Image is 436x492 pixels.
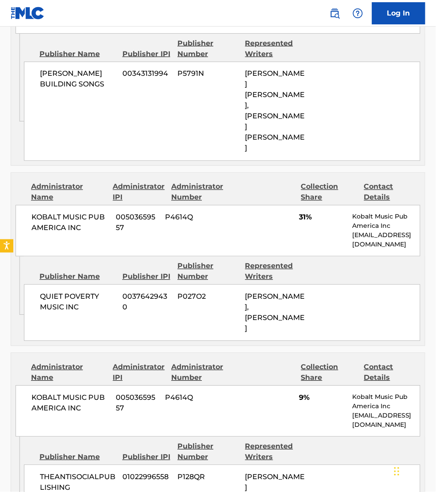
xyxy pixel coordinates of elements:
[31,393,109,414] span: KOBALT MUSIC PUB AMERICA INC
[301,362,357,383] div: Collection Share
[39,452,116,463] div: Publisher Name
[165,393,224,403] span: P4614Q
[31,362,106,383] div: Administrator Name
[245,38,306,59] div: Represented Writers
[349,4,367,22] div: Help
[116,393,158,414] span: 00503659557
[245,70,305,152] span: [PERSON_NAME] [PERSON_NAME], [PERSON_NAME] [PERSON_NAME]
[392,449,436,492] iframe: Chat Widget
[31,182,106,203] div: Administrator Name
[122,69,171,79] span: 00343131994
[40,69,116,90] span: [PERSON_NAME] BUILDING SONGS
[171,182,228,203] div: Administrator Number
[372,2,425,24] a: Log In
[122,472,171,483] span: 01022996558
[364,362,420,383] div: Contact Details
[352,231,420,250] p: [EMAIL_ADDRESS][DOMAIN_NAME]
[352,411,420,430] p: [EMAIL_ADDRESS][DOMAIN_NAME]
[113,182,165,203] div: Administrator IPI
[122,292,171,313] span: 00376429430
[40,292,116,313] span: QUIET POVERTY MUSIC INC
[165,212,224,223] span: P4614Q
[178,292,239,302] span: P027O2
[122,49,171,59] div: Publisher IPI
[352,393,420,411] p: Kobalt Music Pub America Inc
[364,182,420,203] div: Contact Details
[39,49,116,59] div: Publisher Name
[353,8,363,19] img: help
[11,7,45,20] img: MLC Logo
[177,261,238,282] div: Publisher Number
[31,212,109,234] span: KOBALT MUSIC PUB AMERICA INC
[352,212,420,231] p: Kobalt Music Pub America Inc
[245,293,305,333] span: [PERSON_NAME], [PERSON_NAME]
[122,272,171,282] div: Publisher IPI
[245,261,306,282] div: Represented Writers
[177,38,238,59] div: Publisher Number
[330,8,340,19] img: search
[178,69,239,79] span: P5791N
[245,441,306,463] div: Represented Writers
[178,472,239,483] span: P128QR
[326,4,344,22] a: Public Search
[301,182,357,203] div: Collection Share
[299,393,346,403] span: 9%
[113,362,165,383] div: Administrator IPI
[299,212,346,223] span: 31%
[39,272,116,282] div: Publisher Name
[177,441,238,463] div: Publisher Number
[122,452,171,463] div: Publisher IPI
[171,362,228,383] div: Administrator Number
[116,212,158,234] span: 00503659557
[394,458,400,485] div: Drag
